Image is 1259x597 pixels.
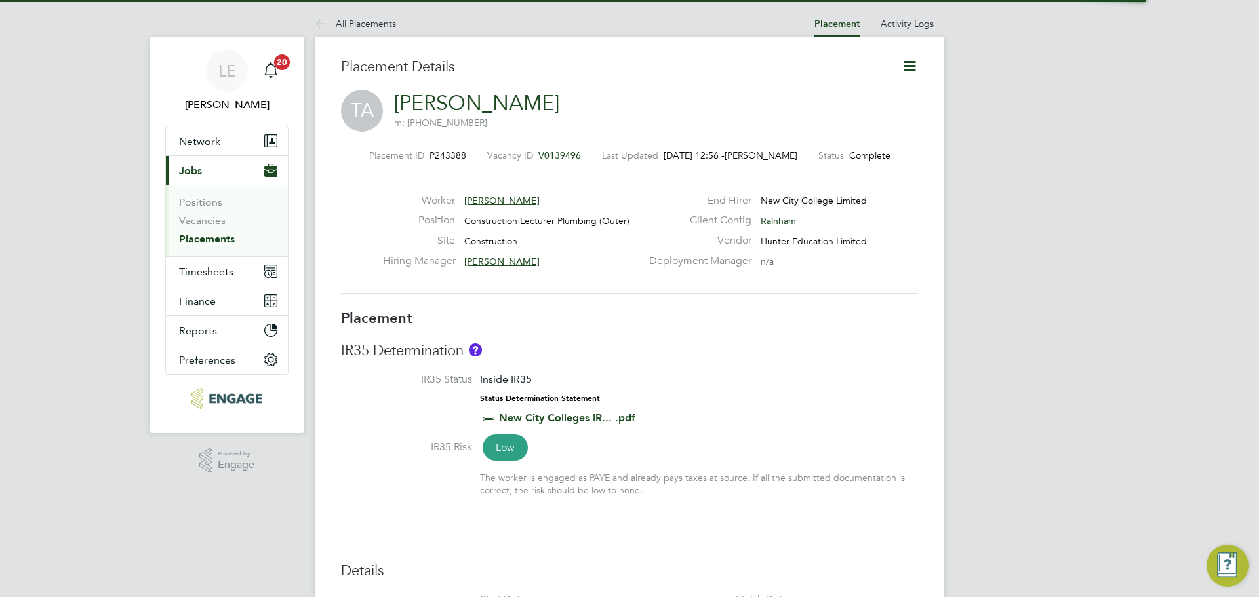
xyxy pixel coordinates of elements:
[179,135,220,147] span: Network
[341,440,472,454] label: IR35 Risk
[464,195,540,206] span: [PERSON_NAME]
[179,265,233,278] span: Timesheets
[499,412,635,424] a: New City Colleges IR... .pdf
[166,316,288,345] button: Reports
[664,149,725,161] span: [DATE] 12:56 -
[341,341,918,360] h3: IR35 Determination
[538,149,581,161] span: V0139496
[369,149,424,161] label: Placement ID
[394,117,487,128] span: m: [PHONE_NUMBER]
[150,37,304,433] nav: Main navigation
[641,254,751,268] label: Deployment Manager
[179,196,222,208] a: Positions
[394,90,559,116] a: [PERSON_NAME]
[761,256,774,267] span: n/a
[487,149,533,161] label: Vacancy ID
[761,215,796,227] span: Rainham
[166,126,288,155] button: Network
[761,195,867,206] span: New City College Limited
[179,233,235,245] a: Placements
[165,50,289,113] a: LE[PERSON_NAME]
[480,394,600,403] strong: Status Determination Statement
[480,373,532,385] span: Inside IR35
[218,62,236,79] span: LE
[341,562,918,581] h3: Details
[166,185,288,256] div: Jobs
[725,149,797,161] span: [PERSON_NAME]
[258,50,284,92] a: 20
[881,18,934,29] a: Activity Logs
[849,149,890,161] span: Complete
[1207,545,1249,587] button: Engage Resource Center
[166,257,288,286] button: Timesheets
[179,214,226,227] a: Vacancies
[818,149,844,161] label: Status
[464,215,629,227] span: Construction Lecturer Plumbing (Outer)
[641,214,751,227] label: Client Config
[315,18,396,29] a: All Placements
[464,235,517,247] span: Construction
[341,58,882,77] h3: Placement Details
[761,235,867,247] span: Hunter Education Limited
[218,448,254,459] span: Powered by
[430,149,466,161] span: P243388
[602,149,658,161] label: Last Updated
[341,90,383,132] span: TA
[165,97,289,113] span: Laurence Elkington
[179,164,202,177] span: Jobs
[814,18,860,29] a: Placement
[383,234,455,248] label: Site
[166,345,288,374] button: Preferences
[469,343,482,356] button: About IR35
[483,434,528,461] span: Low
[383,214,455,227] label: Position
[166,156,288,185] button: Jobs
[218,459,254,471] span: Engage
[383,254,455,268] label: Hiring Manager
[341,309,412,327] b: Placement
[191,388,262,409] img: huntereducation-logo-retina.png
[641,234,751,248] label: Vendor
[166,286,288,315] button: Finance
[179,295,216,307] span: Finance
[179,324,217,337] span: Reports
[274,54,290,70] span: 20
[641,194,751,208] label: End Hirer
[464,256,540,267] span: [PERSON_NAME]
[199,448,255,473] a: Powered byEngage
[165,388,289,409] a: Go to home page
[341,373,472,387] label: IR35 Status
[179,354,235,366] span: Preferences
[480,472,918,495] div: The worker is engaged as PAYE and already pays taxes at source. If all the submitted documentatio...
[383,194,455,208] label: Worker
